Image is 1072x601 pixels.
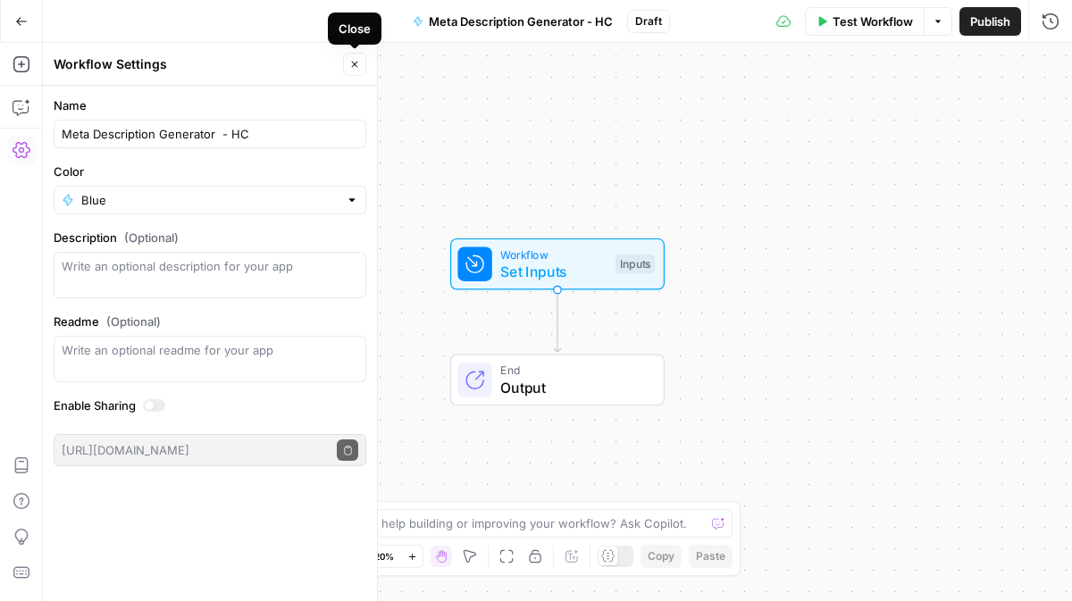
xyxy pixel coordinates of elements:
span: Set Inputs [500,261,607,282]
span: (Optional) [124,229,179,246]
button: Test Workflow [805,7,924,36]
label: Readme [54,313,366,330]
span: (Optional) [106,313,161,330]
span: Copy [648,548,674,564]
div: Workflow Settings [54,55,338,73]
div: WorkflowSet InputsInputs [391,238,724,290]
span: Publish [970,13,1010,30]
span: Paste [696,548,725,564]
input: Untitled [62,125,358,143]
div: Inputs [616,255,655,274]
label: Color [54,163,366,180]
div: EndOutput [391,355,724,406]
span: Draft [635,13,662,29]
label: Enable Sharing [54,396,366,414]
button: Paste [689,545,733,568]
span: Meta Description Generator - HC [429,13,613,30]
g: Edge from start to end [554,290,560,353]
button: Publish [959,7,1021,36]
label: Description [54,229,366,246]
span: Output [500,377,646,398]
label: Name [54,96,366,114]
span: Test Workflow [833,13,913,30]
span: End [500,362,646,379]
span: 120% [369,549,394,563]
input: Blue [81,191,339,209]
button: Copy [641,545,682,568]
button: Meta Description Generator - HC [402,7,624,36]
span: Workflow [500,246,607,263]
